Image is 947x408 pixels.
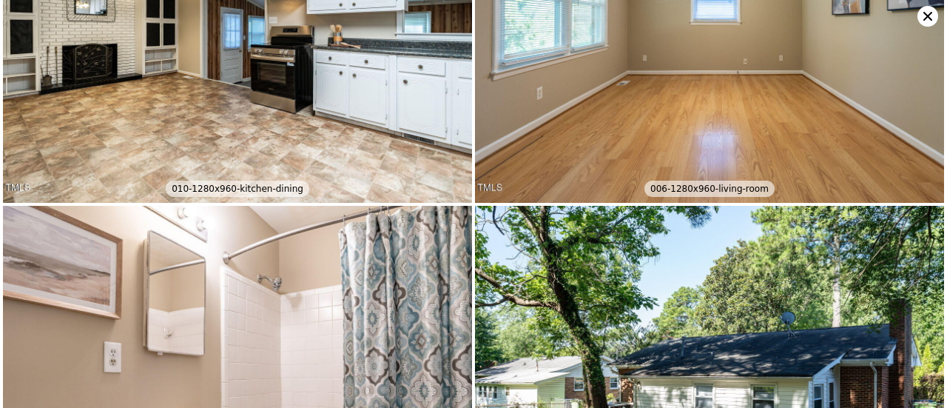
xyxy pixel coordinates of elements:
div: 006-1280x960-living-room [644,181,775,197]
div: 010-1280x960-kitchen-dining [166,181,309,197]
